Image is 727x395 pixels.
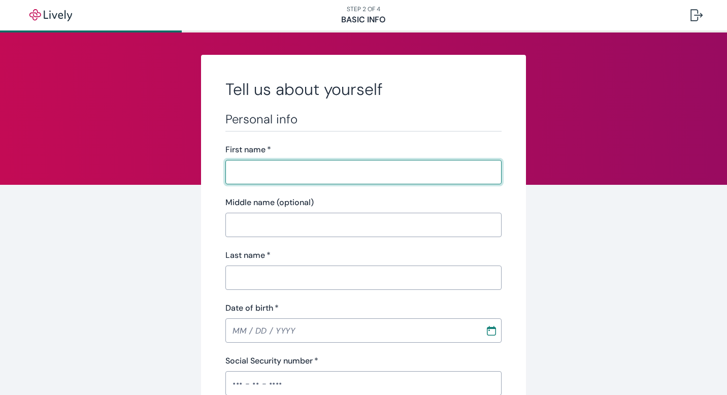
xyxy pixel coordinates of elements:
button: Log out [682,3,711,27]
input: ••• - •• - •••• [225,373,502,393]
label: Middle name (optional) [225,196,314,209]
input: MM / DD / YYYY [225,320,478,341]
svg: Calendar [486,325,497,336]
label: Last name [225,249,271,261]
label: Social Security number [225,355,318,367]
button: Choose date [482,321,501,340]
label: Date of birth [225,302,279,314]
img: Lively [22,9,79,21]
label: First name [225,144,271,156]
h3: Personal info [225,112,502,127]
h2: Tell us about yourself [225,79,502,100]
